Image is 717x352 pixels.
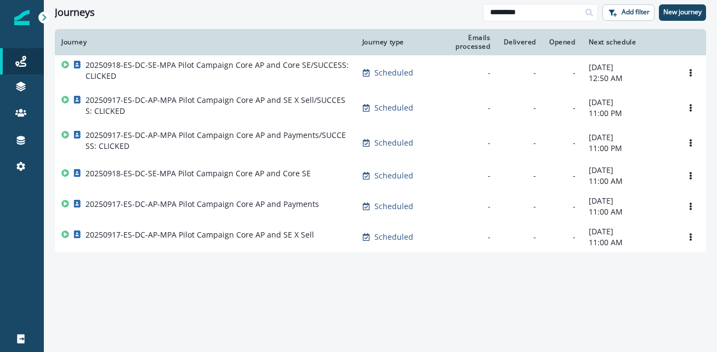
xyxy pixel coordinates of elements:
[682,65,699,81] button: Options
[589,97,669,108] p: [DATE]
[434,232,490,243] div: -
[504,170,536,181] div: -
[589,73,669,84] p: 12:50 AM
[589,176,669,187] p: 11:00 AM
[374,201,413,212] p: Scheduled
[504,201,536,212] div: -
[504,67,536,78] div: -
[682,168,699,184] button: Options
[55,55,706,90] a: 20250918-ES-DC-SE-MPA Pilot Campaign Core AP and Core SE/SUCCESS: CLICKEDScheduled---[DATE]12:50 ...
[374,232,413,243] p: Scheduled
[682,135,699,151] button: Options
[663,8,702,16] p: New journey
[589,38,669,47] div: Next schedule
[434,137,490,148] div: -
[55,160,706,191] a: 20250918-ES-DC-SE-MPA Pilot Campaign Core AP and Core SEScheduled---[DATE]11:00 AMOptions
[504,38,536,47] div: Delivered
[86,60,349,82] p: 20250918-ES-DC-SE-MPA Pilot Campaign Core AP and Core SE/SUCCESS: CLICKED
[589,108,669,119] p: 11:00 PM
[86,95,349,117] p: 20250917-ES-DC-AP-MPA Pilot Campaign Core AP and SE X Sell/SUCCESS: CLICKED
[682,100,699,116] button: Options
[589,195,669,206] p: [DATE]
[504,232,536,243] div: -
[362,38,421,47] div: Journey type
[549,137,576,148] div: -
[14,10,30,25] img: Inflection
[549,67,576,78] div: -
[434,67,490,78] div: -
[86,130,349,152] p: 20250917-ES-DC-AP-MPA Pilot Campaign Core AP and Payments/SUCCESS: CLICKED
[589,132,669,143] p: [DATE]
[504,137,536,148] div: -
[55,222,706,252] a: 20250917-ES-DC-AP-MPA Pilot Campaign Core AP and SE X SellScheduled---[DATE]11:00 AMOptions
[602,4,655,21] button: Add filter
[374,67,413,78] p: Scheduled
[589,206,669,217] p: 11:00 AM
[374,137,413,148] p: Scheduled
[589,62,669,73] p: [DATE]
[434,102,490,113] div: -
[434,33,490,51] div: Emails processed
[86,229,314,240] p: 20250917-ES-DC-AP-MPA Pilot Campaign Core AP and SE X Sell
[61,38,349,47] div: Journey
[434,201,490,212] div: -
[589,165,669,176] p: [DATE]
[374,102,413,113] p: Scheduled
[549,232,576,243] div: -
[622,8,650,16] p: Add filter
[86,199,319,210] p: 20250917-ES-DC-AP-MPA Pilot Campaign Core AP and Payments
[55,191,706,222] a: 20250917-ES-DC-AP-MPA Pilot Campaign Core AP and PaymentsScheduled---[DATE]11:00 AMOptions
[589,237,669,248] p: 11:00 AM
[682,229,699,245] button: Options
[504,102,536,113] div: -
[55,90,706,125] a: 20250917-ES-DC-AP-MPA Pilot Campaign Core AP and SE X Sell/SUCCESS: CLICKEDScheduled---[DATE]11:0...
[55,125,706,160] a: 20250917-ES-DC-AP-MPA Pilot Campaign Core AP and Payments/SUCCESS: CLICKEDScheduled---[DATE]11:00...
[589,226,669,237] p: [DATE]
[589,143,669,154] p: 11:00 PM
[374,170,413,181] p: Scheduled
[659,4,706,21] button: New journey
[86,168,311,179] p: 20250918-ES-DC-SE-MPA Pilot Campaign Core AP and Core SE
[549,38,576,47] div: Opened
[434,170,490,181] div: -
[549,170,576,181] div: -
[55,7,95,19] h1: Journeys
[682,198,699,215] button: Options
[549,201,576,212] div: -
[549,102,576,113] div: -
